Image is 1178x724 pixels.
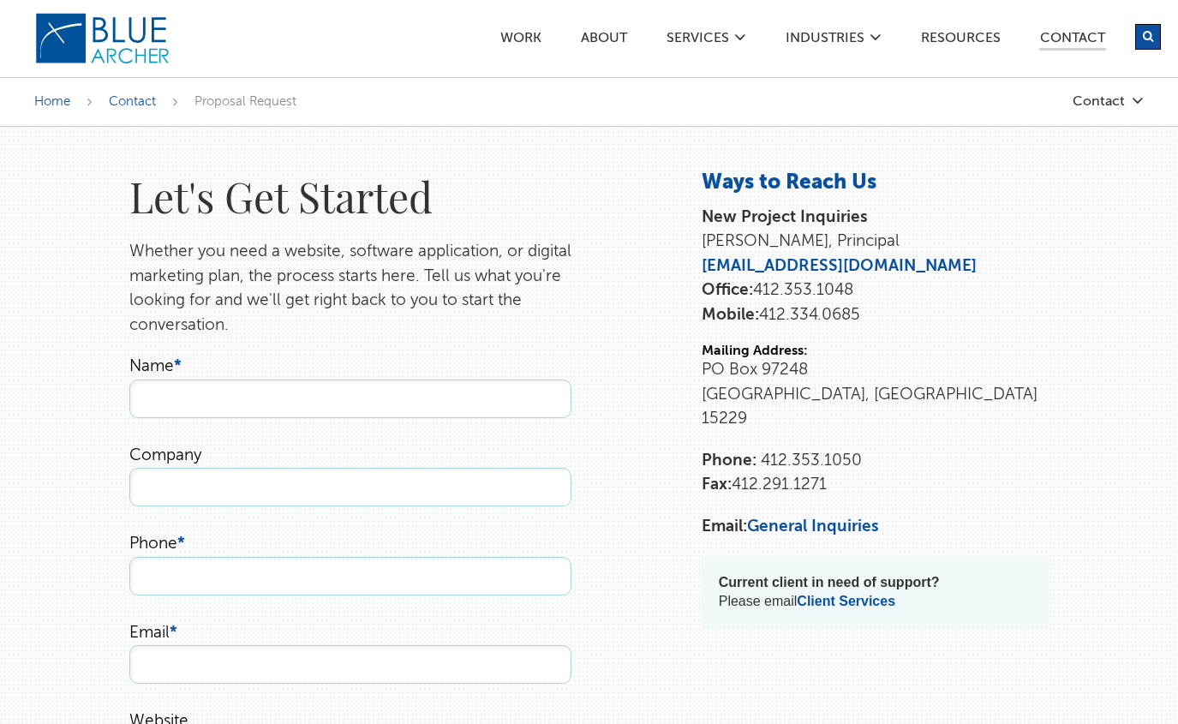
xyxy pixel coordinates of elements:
[702,358,1049,432] p: PO Box 97248 [GEOGRAPHIC_DATA], [GEOGRAPHIC_DATA] 15229
[702,282,753,298] strong: Office:
[194,95,296,108] span: Proposal Request
[129,170,571,223] h1: Let's Get Started
[702,452,756,469] strong: Phone:
[666,32,730,50] a: SERVICES
[785,32,865,50] a: Industries
[580,32,628,50] a: ABOUT
[719,573,1031,611] p: Please email
[702,476,732,493] strong: Fax:
[499,32,542,50] a: Work
[129,240,571,338] p: Whether you need a website, software application, or digital marketing plan, the process starts h...
[702,258,977,274] a: [EMAIL_ADDRESS][DOMAIN_NAME]
[920,32,1002,50] a: Resources
[34,95,70,108] a: Home
[129,625,177,641] label: Email
[129,358,182,374] label: Name
[129,536,185,552] label: Phone
[747,518,879,535] a: General Inquiries
[761,452,862,469] span: 412.353.1050
[109,95,156,108] a: Contact
[702,209,868,225] strong: New Project Inquiries
[702,307,759,323] strong: Mobile:
[702,206,1049,328] p: [PERSON_NAME], Principal 412.353.1048 412.334.0685
[1039,32,1106,51] a: Contact
[702,449,1049,498] p: 412.291.1271
[34,12,171,65] img: Blue Archer Logo
[702,518,747,535] strong: Email:
[719,575,940,589] strong: Current client in need of support?
[972,94,1144,109] a: Contact
[797,594,895,608] a: Client Services
[702,344,808,358] strong: Mailing Address:
[129,447,201,464] label: Company
[702,170,1049,197] h3: Ways to Reach Us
